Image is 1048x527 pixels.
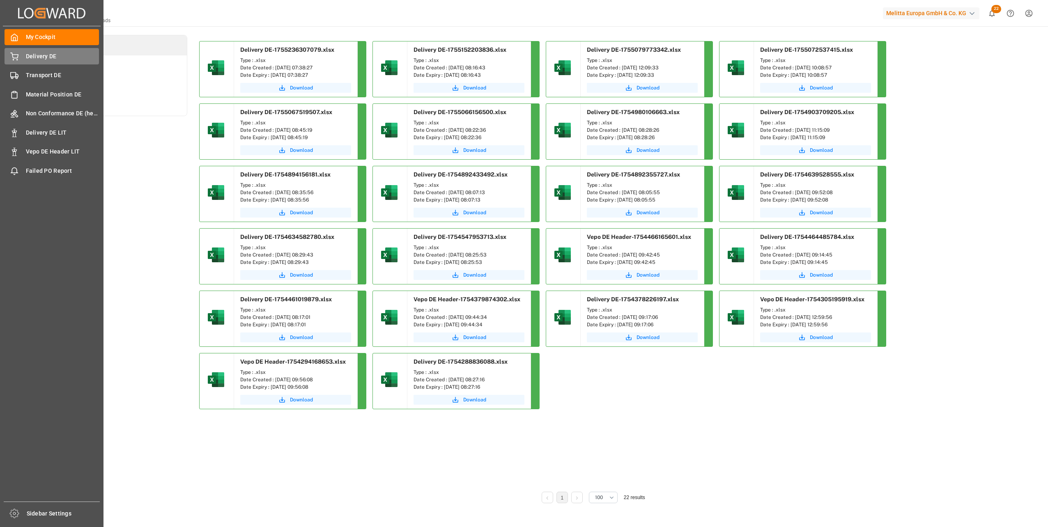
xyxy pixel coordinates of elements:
a: Download [240,145,351,155]
img: microsoft-excel-2019--v1.png [553,120,572,140]
div: Date Created : [DATE] 08:28:26 [587,126,698,134]
button: Download [587,332,698,342]
div: Type : .xlsx [760,119,871,126]
a: Download [240,83,351,93]
div: Type : .xlsx [240,181,351,189]
a: Download [760,332,871,342]
li: Next Page [571,492,583,503]
img: microsoft-excel-2019--v1.png [726,183,746,202]
div: Type : .xlsx [414,244,524,251]
div: Type : .xlsx [760,57,871,64]
span: Sidebar Settings [27,509,100,518]
span: Download [810,84,833,92]
span: Delivery DE [26,52,99,61]
div: Type : .xlsx [240,369,351,376]
div: Date Created : [DATE] 08:25:53 [414,251,524,259]
button: Download [760,270,871,280]
button: Download [414,395,524,405]
span: Download [290,396,313,403]
div: Date Expiry : [DATE] 09:14:45 [760,259,871,266]
div: Type : .xlsx [414,306,524,314]
a: Delivery DE LIT [5,124,99,140]
img: microsoft-excel-2019--v1.png [726,58,746,78]
a: Download [760,208,871,218]
button: Download [240,395,351,405]
img: microsoft-excel-2019--v1.png [379,245,399,265]
a: Activity [38,76,187,96]
span: Vepo DE Header-1754305195919.xlsx [760,296,864,302]
div: Date Created : [DATE] 08:45:19 [240,126,351,134]
a: Vepo DE Header LIT [5,144,99,160]
span: Vepo DE Header LIT [26,147,99,156]
a: Delivery DE [5,48,99,64]
div: Date Expiry : [DATE] 09:52:08 [760,196,871,204]
div: Type : .xlsx [414,369,524,376]
button: Download [587,83,698,93]
div: Date Expiry : [DATE] 07:38:27 [240,71,351,79]
button: Download [240,270,351,280]
span: Download [810,209,833,216]
div: Date Expiry : [DATE] 09:17:06 [587,321,698,328]
img: microsoft-excel-2019--v1.png [206,120,226,140]
span: 100 [595,494,603,501]
div: Type : .xlsx [414,181,524,189]
span: Download [290,209,313,216]
span: Download [290,84,313,92]
div: Date Created : [DATE] 08:17:01 [240,314,351,321]
span: Vepo DE Header-1754466165601.xlsx [587,234,691,240]
div: Date Expiry : [DATE] 09:56:08 [240,383,351,391]
img: microsoft-excel-2019--v1.png [726,307,746,327]
span: Download [810,147,833,154]
div: Date Created : [DATE] 09:42:45 [587,251,698,259]
div: Date Expiry : [DATE] 08:29:43 [240,259,351,266]
div: Date Created : [DATE] 08:29:43 [240,251,351,259]
button: show 22 new notifications [983,4,1001,23]
div: Melitta Europa GmbH & Co. KG [883,7,979,19]
span: Delivery DE-1755066156500.xlsx [414,109,506,115]
a: Failed PO Report [5,163,99,179]
span: Delivery DE-1754892433492.xlsx [414,171,508,178]
span: Delivery DE-1754903709205.xlsx [760,109,854,115]
a: Download [414,332,524,342]
span: Download [463,334,486,341]
span: Material Position DE [26,90,99,99]
img: microsoft-excel-2019--v1.png [379,183,399,202]
div: Date Expiry : [DATE] 08:45:19 [240,134,351,141]
li: Tasks [38,55,187,76]
button: Download [414,270,524,280]
div: Date Expiry : [DATE] 08:27:16 [414,383,524,391]
span: Download [290,147,313,154]
div: Type : .xlsx [587,181,698,189]
div: Date Created : [DATE] 08:27:16 [414,376,524,383]
div: Date Created : [DATE] 09:14:45 [760,251,871,259]
a: Non Conformance DE (header) [5,105,99,121]
a: Download [240,208,351,218]
span: 22 results [624,495,645,500]
div: Type : .xlsx [587,57,698,64]
img: microsoft-excel-2019--v1.png [206,183,226,202]
span: Vepo DE Header-1754294168653.xlsx [240,358,346,365]
span: Delivery DE-1755072537415.xlsx [760,46,853,53]
img: microsoft-excel-2019--v1.png [379,307,399,327]
span: Delivery DE-1754980106663.xlsx [587,109,680,115]
button: Download [760,145,871,155]
div: Date Created : [DATE] 08:35:56 [240,189,351,196]
div: Date Expiry : [DATE] 10:08:57 [760,71,871,79]
div: Date Created : [DATE] 10:08:57 [760,64,871,71]
button: Download [414,145,524,155]
span: Delivery DE LIT [26,128,99,137]
button: Help Center [1001,4,1020,23]
img: microsoft-excel-2019--v1.png [379,58,399,78]
div: Date Created : [DATE] 08:07:13 [414,189,524,196]
span: Transport DE [26,71,99,80]
span: Download [637,84,660,92]
span: Download [463,209,486,216]
div: Date Created : [DATE] 12:09:33 [587,64,698,71]
span: Download [810,271,833,279]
